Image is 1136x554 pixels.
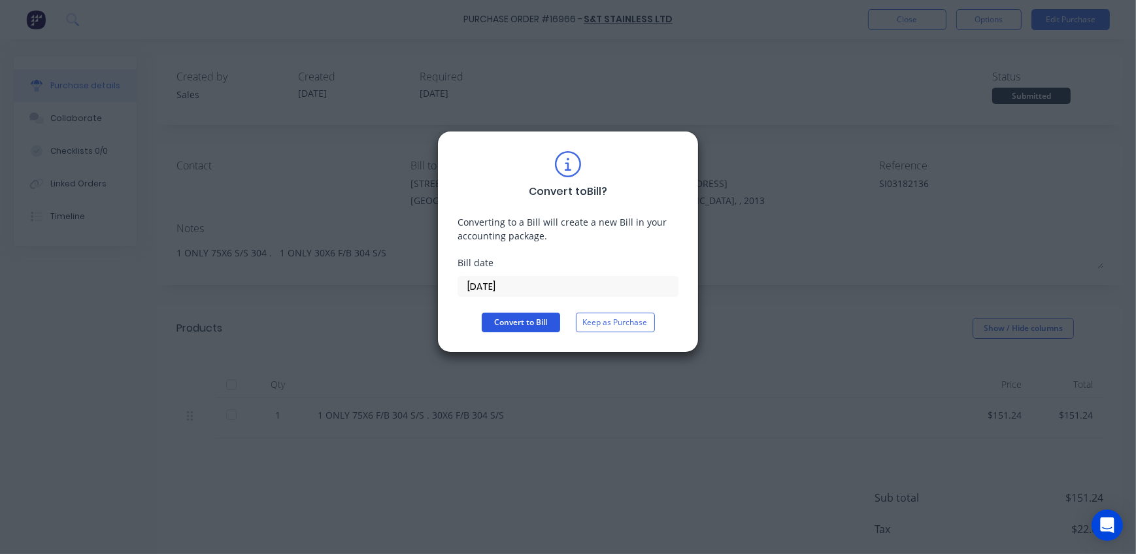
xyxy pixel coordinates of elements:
div: Converting to a Bill will create a new Bill in your accounting package. [458,215,678,243]
div: Convert to Bill ? [529,184,607,199]
div: Open Intercom Messenger [1092,510,1123,541]
button: Convert to Bill [482,313,560,332]
button: Keep as Purchase [576,313,655,332]
div: Bill date [458,256,678,269]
